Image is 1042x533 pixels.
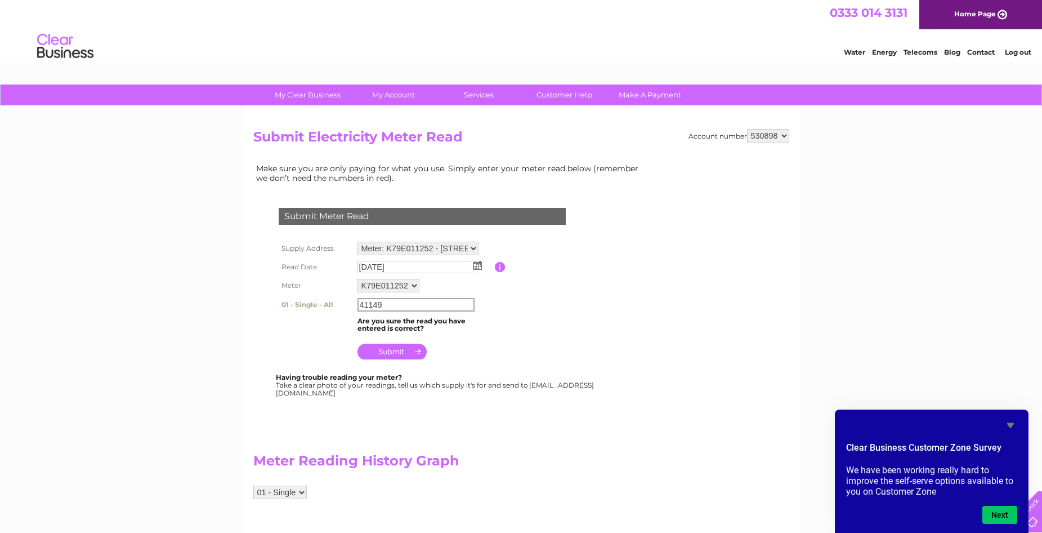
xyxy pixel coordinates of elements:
[276,239,355,258] th: Supply Address
[357,344,427,359] input: Submit
[355,314,495,336] td: Are you sure the read you have entered is correct?
[37,29,94,64] img: logo.png
[904,48,937,56] a: Telecoms
[944,48,960,56] a: Blog
[279,208,566,225] div: Submit Meter Read
[844,48,865,56] a: Water
[603,85,696,105] a: Make A Payment
[432,85,525,105] a: Services
[846,419,1017,524] div: Clear Business Customer Zone Survey
[347,85,440,105] a: My Account
[473,261,482,270] img: ...
[276,276,355,295] th: Meter
[256,6,788,55] div: Clear Business is a trading name of Verastar Limited (registered in [GEOGRAPHIC_DATA] No. 3667643...
[495,262,506,272] input: Information
[276,295,355,314] th: 01 - Single - All
[276,258,355,276] th: Read Date
[846,441,1017,460] h2: Clear Business Customer Zone Survey
[1004,419,1017,432] button: Hide survey
[1005,48,1031,56] a: Log out
[253,129,789,150] h2: Submit Electricity Meter Read
[253,161,647,185] td: Make sure you are only paying for what you use. Simply enter your meter read below (remember we d...
[982,506,1017,524] button: Next question
[276,373,402,381] b: Having trouble reading your meter?
[967,48,995,56] a: Contact
[261,85,354,105] a: My Clear Business
[688,129,789,143] div: Account number
[253,453,647,474] h2: Meter Reading History Graph
[830,6,907,20] a: 0333 014 3131
[276,374,596,397] div: Take a clear photo of your readings, tell us which supply it's for and send to [EMAIL_ADDRESS][DO...
[872,48,897,56] a: Energy
[846,465,1017,497] p: We have been working really hard to improve the self-serve options available to you on Customer Zone
[518,85,611,105] a: Customer Help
